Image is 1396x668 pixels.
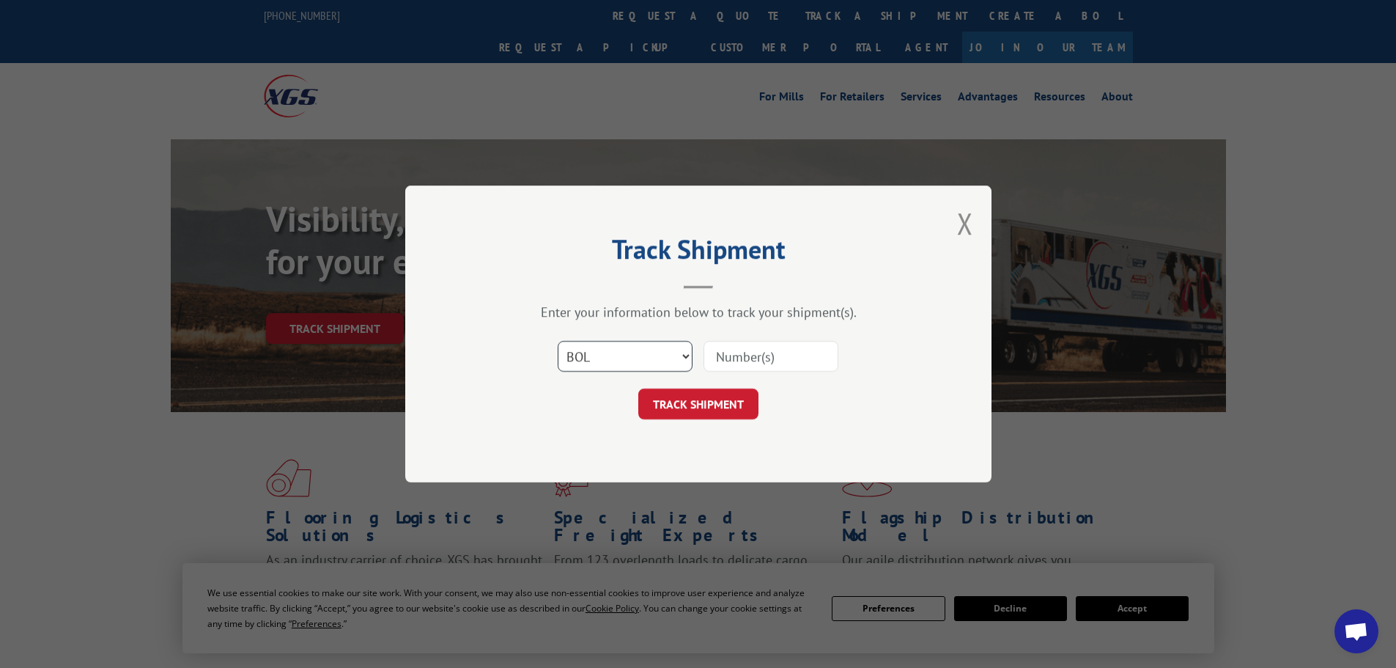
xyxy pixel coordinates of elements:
h2: Track Shipment [479,239,918,267]
div: Enter your information below to track your shipment(s). [479,304,918,320]
input: Number(s) [703,341,838,372]
button: TRACK SHIPMENT [638,389,758,419]
div: Open chat [1334,609,1378,653]
button: Close modal [957,204,973,243]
